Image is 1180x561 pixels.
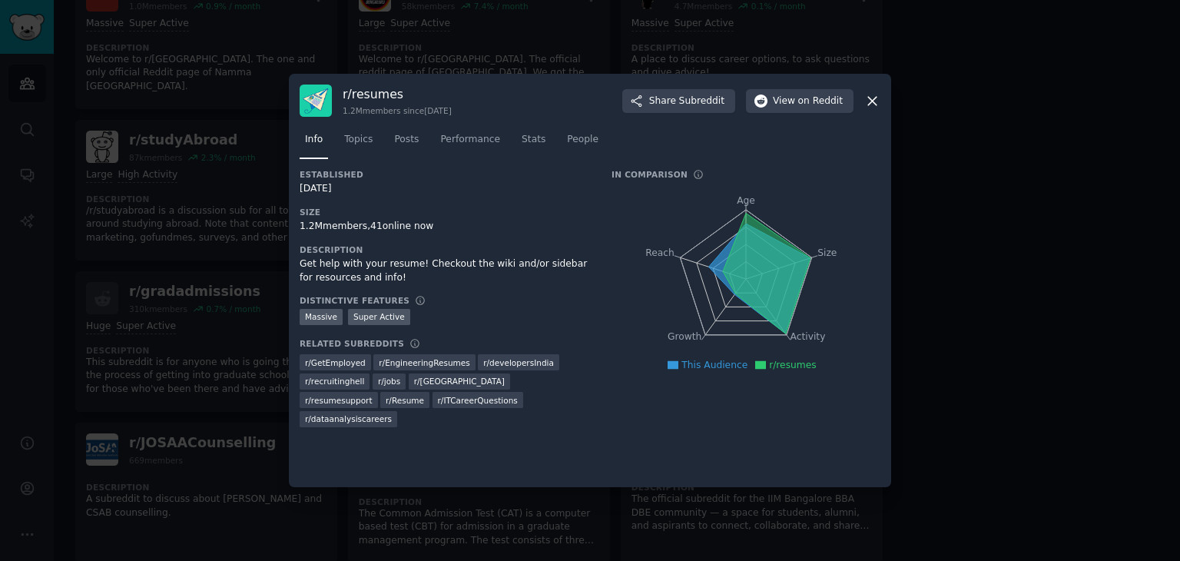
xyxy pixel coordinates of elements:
[817,247,837,258] tspan: Size
[746,89,854,114] button: Viewon Reddit
[562,128,604,159] a: People
[305,133,323,147] span: Info
[389,128,424,159] a: Posts
[300,338,404,349] h3: Related Subreddits
[681,360,747,370] span: This Audience
[649,95,724,108] span: Share
[394,133,419,147] span: Posts
[348,309,410,325] div: Super Active
[343,105,452,116] div: 1.2M members since [DATE]
[737,195,755,206] tspan: Age
[300,309,343,325] div: Massive
[339,128,378,159] a: Topics
[516,128,551,159] a: Stats
[769,360,816,370] span: r/resumes
[300,257,590,284] div: Get help with your resume! Checkout the wiki and/or sidebar for resources and info!
[522,133,545,147] span: Stats
[440,133,500,147] span: Performance
[798,95,843,108] span: on Reddit
[300,169,590,180] h3: Established
[567,133,598,147] span: People
[305,413,392,424] span: r/ dataanalysiscareers
[483,357,554,368] span: r/ developersIndia
[300,207,590,217] h3: Size
[622,89,735,114] button: ShareSubreddit
[438,395,518,406] span: r/ ITCareerQuestions
[645,247,675,258] tspan: Reach
[612,169,688,180] h3: In Comparison
[435,128,505,159] a: Performance
[300,182,590,196] div: [DATE]
[379,357,469,368] span: r/ EngineeringResumes
[300,295,409,306] h3: Distinctive Features
[344,133,373,147] span: Topics
[414,376,505,387] span: r/ [GEOGRAPHIC_DATA]
[305,376,364,387] span: r/ recruitinghell
[300,85,332,117] img: resumes
[386,395,424,406] span: r/ Resume
[305,395,373,406] span: r/ resumesupport
[668,332,701,343] tspan: Growth
[305,357,366,368] span: r/ GetEmployed
[679,95,724,108] span: Subreddit
[300,128,328,159] a: Info
[343,86,452,102] h3: r/ resumes
[300,244,590,255] h3: Description
[378,376,400,387] span: r/ jobs
[300,220,590,234] div: 1.2M members, 41 online now
[773,95,843,108] span: View
[791,332,826,343] tspan: Activity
